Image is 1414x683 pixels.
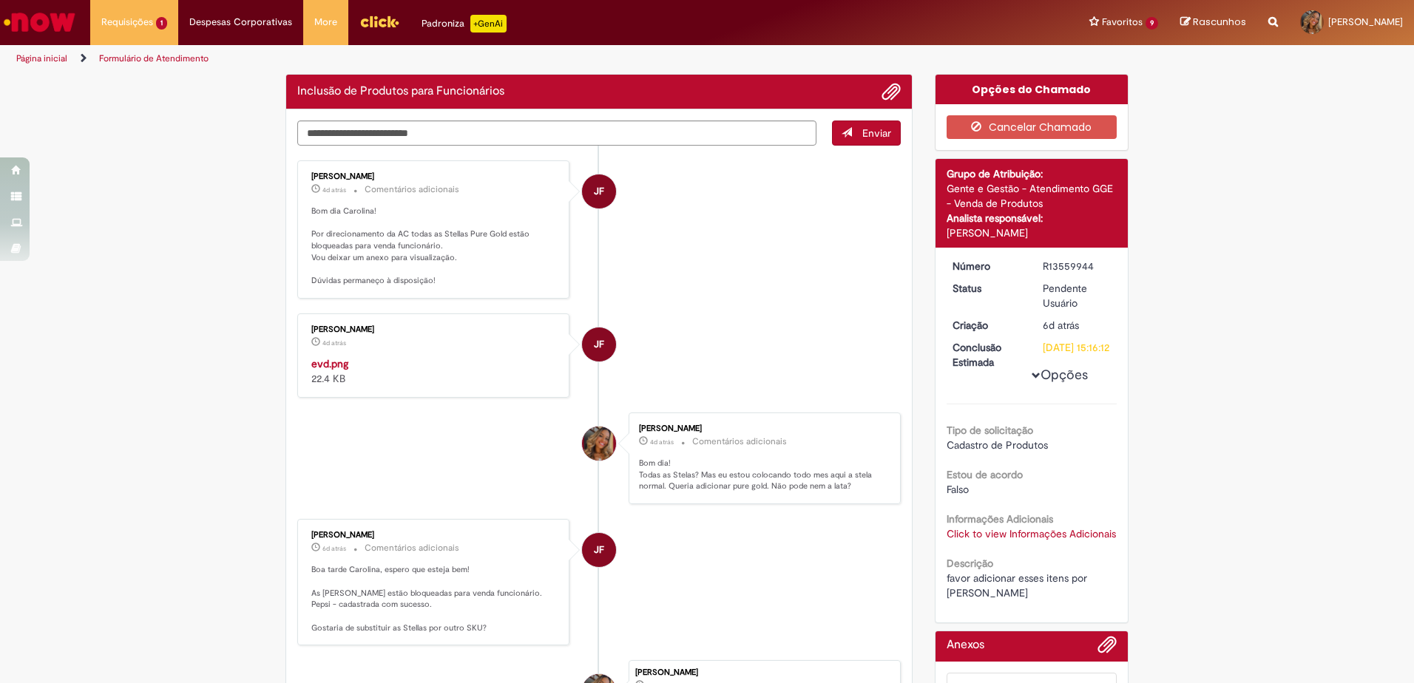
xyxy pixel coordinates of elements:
[359,10,399,33] img: click_logo_yellow_360x200.png
[639,424,885,433] div: [PERSON_NAME]
[639,458,885,492] p: Bom dia! Todas as Stelas? Mas eu estou colocando todo mes aqui a stela normal. Queria adicionar p...
[365,183,459,196] small: Comentários adicionais
[322,544,346,553] time: 23/09/2025 15:58:32
[311,564,558,633] p: Boa tarde Carolina, espero que esteja bem! As [PERSON_NAME] estão bloqueadas para venda funcionár...
[582,174,616,208] div: Jeter Filho
[882,82,901,101] button: Adicionar anexos
[422,15,507,33] div: Padroniza
[322,186,346,194] span: 4d atrás
[189,15,292,30] span: Despesas Corporativas
[1043,259,1112,273] div: R13559944
[941,281,1032,296] dt: Status
[1146,17,1158,30] span: 9
[635,668,893,677] div: [PERSON_NAME]
[311,531,558,540] div: [PERSON_NAME]
[1043,318,1112,333] div: 23/09/2025 15:46:10
[322,339,346,347] time: 26/09/2025 09:55:49
[832,120,901,146] button: Enviar
[947,211,1117,225] div: Analista responsável:
[947,424,1033,437] b: Tipo de solicitação
[594,532,604,568] span: JF
[1,7,78,37] img: ServiceNow
[1180,16,1246,30] a: Rascunhos
[947,468,1023,481] b: Estou de acordo
[582,533,616,567] div: Jeter Filho
[1102,15,1143,30] span: Favoritos
[322,339,346,347] span: 4d atrás
[947,527,1116,540] a: Click to view Informações Adicionais
[314,15,337,30] span: More
[101,15,153,30] span: Requisições
[365,542,459,554] small: Comentários adicionais
[1043,281,1112,310] div: Pendente Usuário
[947,571,1090,599] span: favor adicionar esses itens por [PERSON_NAME]
[16,52,67,64] a: Página inicial
[311,172,558,181] div: [PERSON_NAME]
[947,438,1048,452] span: Cadastro de Produtos
[11,45,932,72] ul: Trilhas de página
[1328,16,1403,28] span: [PERSON_NAME]
[470,15,507,33] p: +GenAi
[947,166,1117,181] div: Grupo de Atribuição:
[594,327,604,362] span: JF
[947,557,993,570] b: Descrição
[941,259,1032,273] dt: Número
[311,205,558,287] p: Bom dia Carolina! Por direcionamento da AC todas as Stellas Pure Gold estão bloqueadas para venda...
[1193,15,1246,29] span: Rascunhos
[297,85,504,98] h2: Inclusão de Produtos para Funcionários Histórico de tíquete
[941,318,1032,333] dt: Criação
[650,438,674,446] time: 26/09/2025 09:28:29
[99,52,209,64] a: Formulário de Atendimento
[311,356,558,386] div: 22.4 KB
[311,325,558,334] div: [PERSON_NAME]
[156,17,167,30] span: 1
[1043,340,1112,355] div: [DATE] 15:16:12
[311,357,348,370] a: evd.png
[650,438,674,446] span: 4d atrás
[594,174,604,209] span: JF
[1097,635,1117,662] button: Adicionar anexos
[297,120,816,146] textarea: Digite sua mensagem aqui...
[322,544,346,553] span: 6d atrás
[1043,319,1079,332] time: 23/09/2025 15:46:10
[936,75,1129,104] div: Opções do Chamado
[322,186,346,194] time: 26/09/2025 09:56:05
[1043,319,1079,332] span: 6d atrás
[582,327,616,361] div: Jeter Filho
[582,427,616,461] div: Carolina Carvalho Ribeiro
[947,181,1117,211] div: Gente e Gestão - Atendimento GGE - Venda de Produtos
[692,435,787,448] small: Comentários adicionais
[941,340,1032,370] dt: Conclusão Estimada
[947,483,969,496] span: Falso
[947,115,1117,139] button: Cancelar Chamado
[862,126,891,140] span: Enviar
[947,512,1053,526] b: Informações Adicionais
[947,225,1117,240] div: [PERSON_NAME]
[947,639,984,652] h2: Anexos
